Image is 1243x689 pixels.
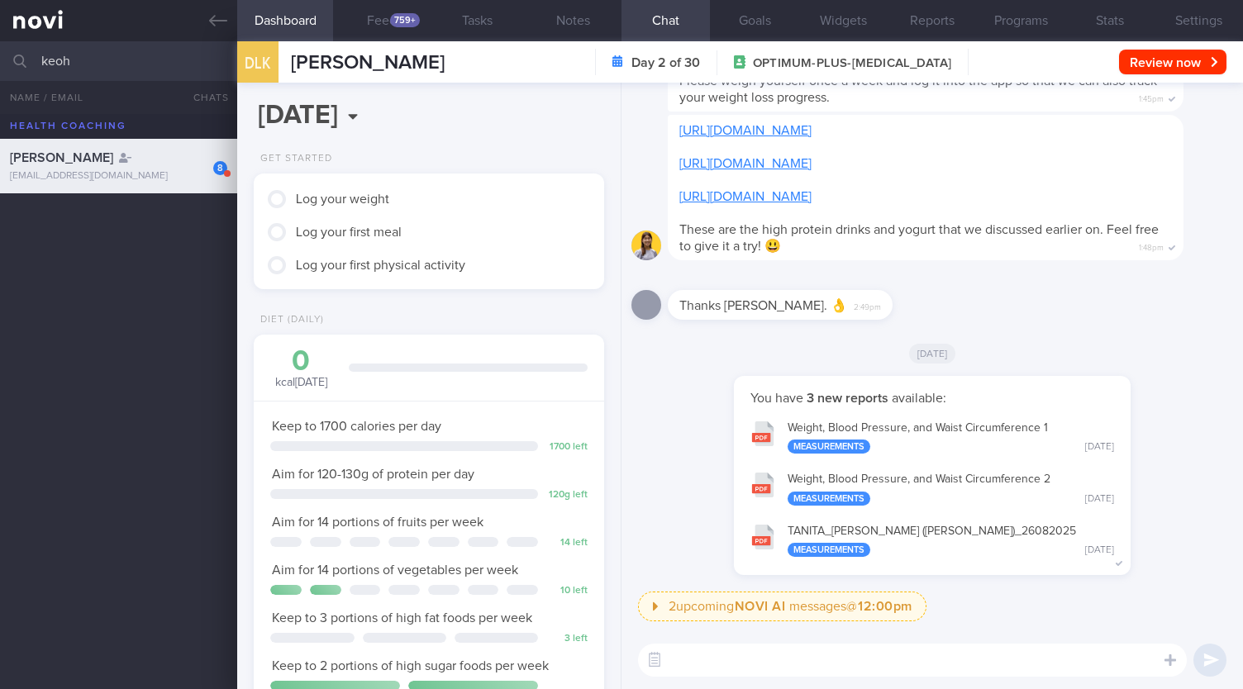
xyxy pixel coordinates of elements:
[272,563,518,577] span: Aim for 14 portions of vegetables per week
[803,392,892,405] strong: 3 new reports
[1139,238,1164,254] span: 1:48pm
[753,55,951,72] span: OPTIMUM-PLUS-[MEDICAL_DATA]
[10,151,113,164] span: [PERSON_NAME]
[254,153,332,165] div: Get Started
[546,585,588,597] div: 10 left
[909,344,956,364] span: [DATE]
[272,659,549,672] span: Keep to 2 portions of high sugar foods per week
[546,537,588,549] div: 14 left
[679,74,1157,104] span: Please weigh yourself once a week and log it into the app so that we can also track your weight l...
[679,124,812,137] a: [URL][DOMAIN_NAME]
[272,420,441,433] span: Keep to 1700 calories per day
[735,600,786,613] strong: NOVI AI
[742,411,1122,463] button: Weight, Blood Pressure, and Waist Circumference 1 Measurements [DATE]
[270,347,332,376] div: 0
[788,421,1114,454] div: Weight, Blood Pressure, and Waist Circumference 1
[679,190,812,203] a: [URL][DOMAIN_NAME]
[742,462,1122,514] button: Weight, Blood Pressure, and Waist Circumference 2 Measurements [DATE]
[788,440,870,454] div: Measurements
[272,516,483,529] span: Aim for 14 portions of fruits per week
[272,611,532,625] span: Keep to 3 portions of high fat foods per week
[1085,493,1114,506] div: [DATE]
[233,31,283,95] div: DLK
[213,161,227,175] div: 8
[1085,544,1114,557] div: [DATE]
[272,468,474,481] span: Aim for 120-130g of protein per day
[10,170,227,183] div: [EMAIL_ADDRESS][DOMAIN_NAME]
[679,157,812,170] a: [URL][DOMAIN_NAME]
[854,297,881,313] span: 2:49pm
[679,223,1159,253] span: These are the high protein drinks and yogurt that we discussed earlier on. Feel free to give it a...
[546,441,588,454] div: 1700 left
[742,514,1122,566] button: TANITA_[PERSON_NAME] ([PERSON_NAME])_26082025 Measurements [DATE]
[750,390,1114,406] p: You have available:
[631,55,700,71] strong: Day 2 of 30
[638,592,926,621] button: 2upcomingNOVI AI messages@12:00pm
[788,543,870,557] div: Measurements
[679,299,847,312] span: Thanks [PERSON_NAME]. 👌
[546,633,588,645] div: 3 left
[546,489,588,501] div: 120 g left
[291,53,445,73] span: [PERSON_NAME]
[1119,50,1226,74] button: Review now
[858,600,912,613] strong: 12:00pm
[254,314,324,326] div: Diet (Daily)
[270,347,332,391] div: kcal [DATE]
[1085,441,1114,454] div: [DATE]
[788,492,870,506] div: Measurements
[171,81,237,114] button: Chats
[788,525,1114,558] div: TANITA_ [PERSON_NAME] ([PERSON_NAME])_ 26082025
[390,13,420,27] div: 759+
[788,473,1114,506] div: Weight, Blood Pressure, and Waist Circumference 2
[1139,89,1164,105] span: 1:45pm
